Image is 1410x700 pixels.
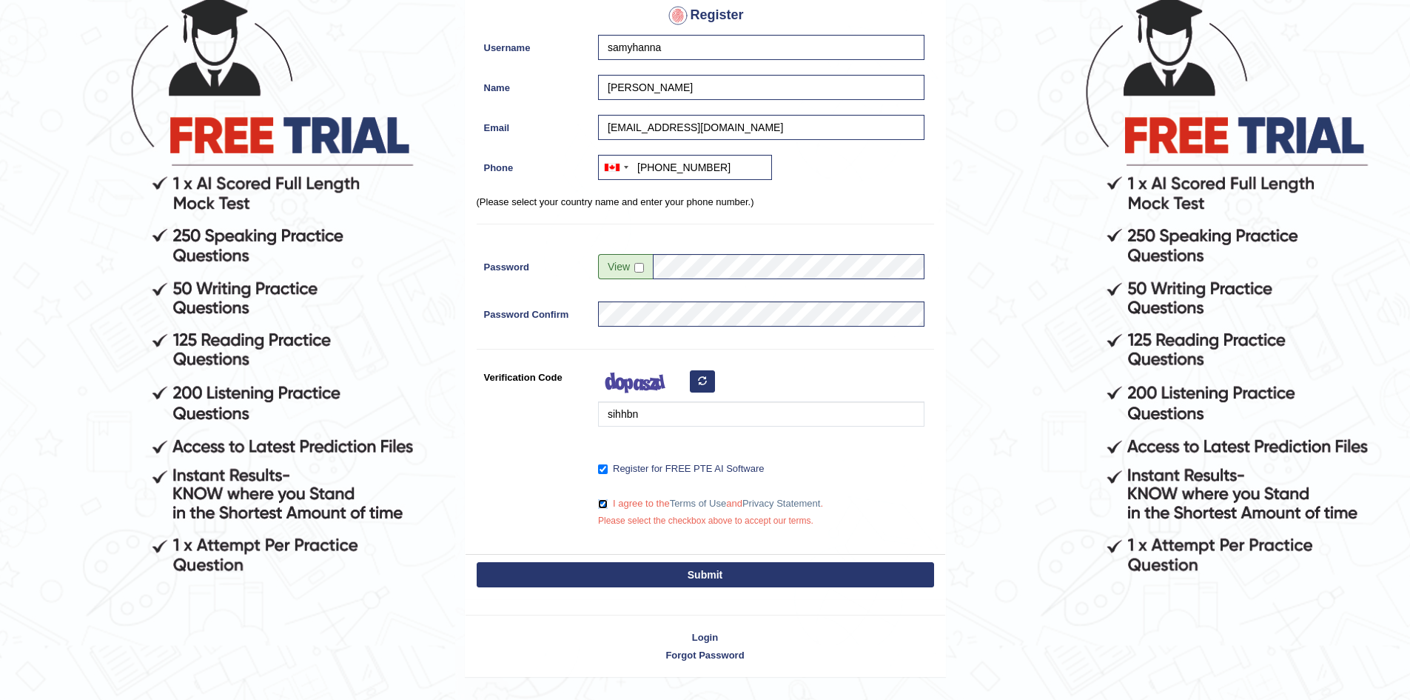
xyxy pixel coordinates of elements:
label: Password [477,254,591,274]
label: Name [477,75,591,95]
button: Submit [477,562,934,587]
label: Verification Code [477,364,591,384]
label: Register for FREE PTE AI Software [598,461,764,476]
a: Privacy Statement [742,498,821,509]
input: +1 506-234-5678 [598,155,772,180]
label: Username [477,35,591,55]
input: Register for FREE PTE AI Software [598,464,608,474]
div: Canada: +1 [599,156,633,179]
label: I agree to the and . [598,496,823,511]
input: I agree to theTerms of UseandPrivacy Statement. [598,499,608,509]
label: Email [477,115,591,135]
label: Phone [477,155,591,175]
h4: Register [477,4,934,27]
a: Forgot Password [466,648,945,662]
p: (Please select your country name and enter your phone number.) [477,195,934,209]
input: Show/Hide Password [634,263,644,273]
label: Password Confirm [477,301,591,321]
a: Terms of Use [670,498,727,509]
a: Login [466,630,945,644]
